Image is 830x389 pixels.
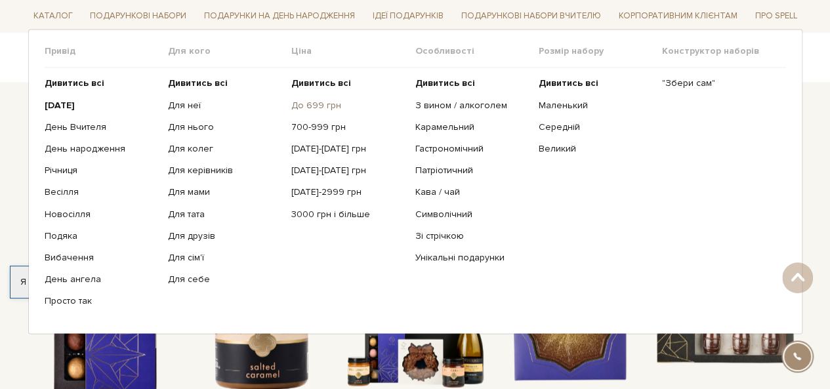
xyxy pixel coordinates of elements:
[291,187,405,199] a: [DATE]-2999 грн
[28,7,78,27] a: Каталог
[28,30,802,334] div: Каталог
[749,7,802,27] a: Про Spell
[168,100,281,112] a: Для неї
[415,78,528,90] a: Дивитись всі
[415,253,528,264] a: Унікальні подарунки
[45,144,158,155] a: День народження
[45,46,168,58] span: Привід
[45,253,158,264] a: Вибачення
[415,46,538,58] span: Особливості
[415,165,528,177] a: Патріотичний
[415,144,528,155] a: Гастрономічний
[45,209,158,220] a: Новосілля
[45,100,158,112] a: [DATE]
[45,296,158,308] a: Просто так
[45,78,104,89] b: Дивитись всі
[415,78,474,89] b: Дивитись всі
[168,165,281,177] a: Для керівників
[539,78,652,90] a: Дивитись всі
[168,187,281,199] a: Для мами
[539,100,652,112] a: Маленький
[415,100,528,112] a: З вином / алкоголем
[168,78,281,90] a: Дивитись всі
[291,209,405,220] a: 3000 грн і більше
[45,187,158,199] a: Весілля
[539,46,662,58] span: Розмір набору
[291,165,405,177] a: [DATE]-[DATE] грн
[199,7,360,27] a: Подарунки на День народження
[168,231,281,243] a: Для друзів
[291,122,405,134] a: 700-999 грн
[10,276,366,288] div: Я дозволяю [DOMAIN_NAME] використовувати
[168,122,281,134] a: Для нього
[168,209,281,220] a: Для тата
[415,209,528,220] a: Символічний
[45,165,158,177] a: Річниця
[168,46,291,58] span: Для кого
[415,122,528,134] a: Карамельний
[662,46,785,58] span: Конструктор наборів
[456,5,606,28] a: Подарункові набори Вчителю
[662,78,776,90] a: "Збери сам"
[45,100,75,111] b: [DATE]
[168,253,281,264] a: Для сім'ї
[85,7,192,27] a: Подарункові набори
[291,78,405,90] a: Дивитись всі
[613,7,743,27] a: Корпоративним клієнтам
[45,274,158,286] a: День ангела
[539,78,598,89] b: Дивитись всі
[291,78,351,89] b: Дивитись всі
[168,78,228,89] b: Дивитись всі
[415,231,528,243] a: Зі стрічкою
[168,274,281,286] a: Для себе
[45,78,158,90] a: Дивитись всі
[291,100,405,112] a: До 699 грн
[168,144,281,155] a: Для колег
[291,46,415,58] span: Ціна
[291,144,405,155] a: [DATE]-[DATE] грн
[539,144,652,155] a: Великий
[367,7,449,27] a: Ідеї подарунків
[415,187,528,199] a: Кава / чай
[45,122,158,134] a: День Вчителя
[45,231,158,243] a: Подяка
[539,122,652,134] a: Середній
